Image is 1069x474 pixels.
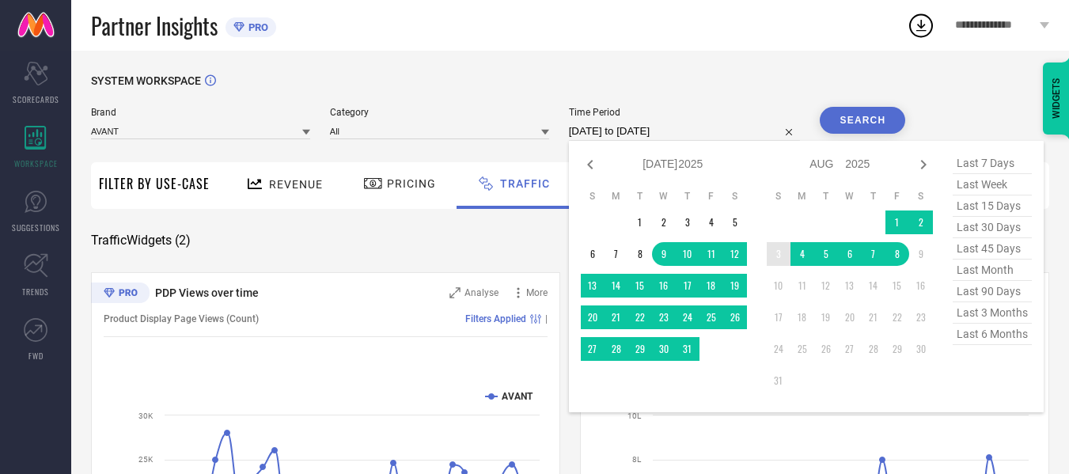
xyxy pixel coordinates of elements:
span: last month [953,260,1032,281]
td: Mon Jul 07 2025 [605,242,628,266]
td: Mon Aug 04 2025 [790,242,814,266]
td: Mon Jul 21 2025 [605,305,628,329]
span: Pricing [387,177,436,190]
span: SUGGESTIONS [12,222,60,233]
text: 25K [138,455,154,464]
td: Tue Aug 05 2025 [814,242,838,266]
td: Wed Jul 16 2025 [652,274,676,298]
td: Thu Jul 17 2025 [676,274,699,298]
td: Sat Aug 23 2025 [909,305,933,329]
td: Sun Jul 27 2025 [581,337,605,361]
td: Fri Aug 22 2025 [885,305,909,329]
th: Friday [885,190,909,203]
span: PDP Views over time [155,286,259,299]
th: Saturday [909,190,933,203]
span: Filters Applied [465,313,526,324]
span: More [526,287,548,298]
td: Tue Aug 19 2025 [814,305,838,329]
td: Sat Aug 09 2025 [909,242,933,266]
span: SCORECARDS [13,93,59,105]
td: Wed Jul 23 2025 [652,305,676,329]
td: Wed Jul 30 2025 [652,337,676,361]
th: Friday [699,190,723,203]
td: Tue Jul 08 2025 [628,242,652,266]
th: Tuesday [814,190,838,203]
span: PRO [245,21,268,33]
td: Wed Aug 27 2025 [838,337,862,361]
span: last 30 days [953,217,1032,238]
td: Sun Aug 24 2025 [767,337,790,361]
td: Sat Aug 16 2025 [909,274,933,298]
td: Tue Jul 15 2025 [628,274,652,298]
th: Thursday [676,190,699,203]
span: Category [330,107,549,118]
td: Sat Aug 30 2025 [909,337,933,361]
td: Fri Aug 01 2025 [885,210,909,234]
span: Traffic [500,177,550,190]
td: Thu Jul 10 2025 [676,242,699,266]
span: Partner Insights [91,9,218,42]
span: Time Period [569,107,801,118]
td: Tue Jul 01 2025 [628,210,652,234]
td: Fri Jul 11 2025 [699,242,723,266]
td: Fri Jul 04 2025 [699,210,723,234]
td: Thu Aug 28 2025 [862,337,885,361]
td: Sat Jul 26 2025 [723,305,747,329]
span: last 3 months [953,302,1032,324]
td: Wed Aug 06 2025 [838,242,862,266]
button: Search [820,107,905,134]
td: Sat Jul 12 2025 [723,242,747,266]
td: Mon Aug 11 2025 [790,274,814,298]
span: last 7 days [953,153,1032,174]
span: Brand [91,107,310,118]
td: Mon Aug 25 2025 [790,337,814,361]
td: Tue Jul 22 2025 [628,305,652,329]
td: Mon Jul 28 2025 [605,337,628,361]
th: Saturday [723,190,747,203]
td: Sun Jul 13 2025 [581,274,605,298]
span: Filter By Use-Case [99,174,210,193]
td: Sat Jul 05 2025 [723,210,747,234]
td: Sun Aug 03 2025 [767,242,790,266]
text: 8L [632,455,642,464]
td: Thu Jul 24 2025 [676,305,699,329]
span: | [545,313,548,324]
span: TRENDS [22,286,49,298]
svg: Zoom [449,287,461,298]
span: last week [953,174,1032,195]
th: Wednesday [838,190,862,203]
span: last 15 days [953,195,1032,217]
span: Revenue [269,178,323,191]
div: Next month [914,155,933,174]
th: Monday [605,190,628,203]
td: Wed Aug 13 2025 [838,274,862,298]
span: WORKSPACE [14,157,58,169]
span: last 90 days [953,281,1032,302]
td: Tue Aug 26 2025 [814,337,838,361]
th: Monday [790,190,814,203]
td: Mon Jul 14 2025 [605,274,628,298]
td: Sun Aug 31 2025 [767,369,790,392]
td: Fri Jul 18 2025 [699,274,723,298]
td: Fri Aug 15 2025 [885,274,909,298]
div: Premium [91,283,150,306]
td: Tue Jul 29 2025 [628,337,652,361]
td: Sun Jul 20 2025 [581,305,605,329]
span: last 45 days [953,238,1032,260]
td: Fri Jul 25 2025 [699,305,723,329]
span: FWD [28,350,44,362]
td: Tue Aug 12 2025 [814,274,838,298]
span: last 6 months [953,324,1032,345]
text: 10L [627,411,642,420]
td: Thu Aug 07 2025 [862,242,885,266]
td: Sat Aug 02 2025 [909,210,933,234]
div: Open download list [907,11,935,40]
span: Traffic Widgets ( 2 ) [91,233,191,248]
text: AVANT [502,391,533,402]
th: Thursday [862,190,885,203]
input: Select time period [569,122,801,141]
span: Product Display Page Views (Count) [104,313,259,324]
th: Tuesday [628,190,652,203]
th: Sunday [581,190,605,203]
td: Sun Jul 06 2025 [581,242,605,266]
